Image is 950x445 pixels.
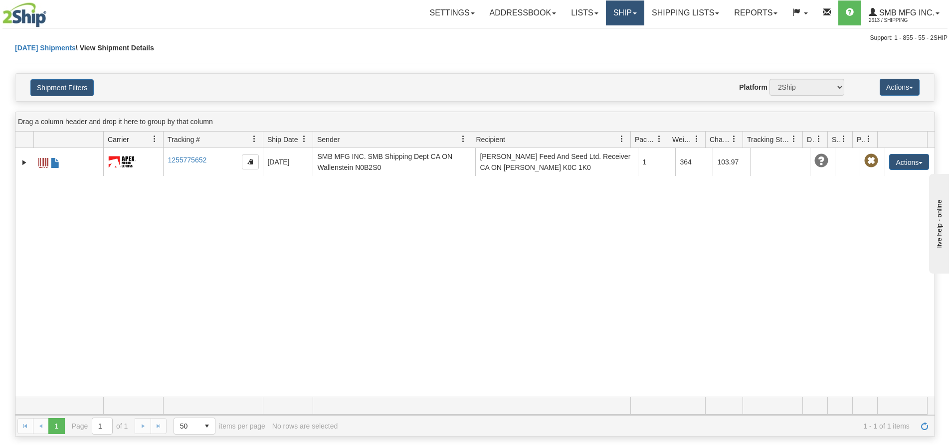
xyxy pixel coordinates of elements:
a: Refresh [917,418,933,434]
span: Ship Date [267,135,298,145]
a: Expand [19,157,29,167]
img: 10222 - Apex Motor Express [108,155,136,168]
a: 1255775652 [168,156,206,164]
span: Charge [710,135,731,145]
span: Pickup Not Assigned [864,154,878,168]
img: logo2613.jpg [2,2,46,27]
span: Page 1 [48,418,64,434]
a: Tracking Status filter column settings [785,131,802,148]
span: Sender [317,135,340,145]
td: [PERSON_NAME] Feed And Seed Ltd. Receiver CA ON [PERSON_NAME] K0C 1K0 [475,148,638,176]
button: Actions [880,79,920,96]
div: grid grouping header [15,112,935,132]
a: Shipping lists [644,0,727,25]
a: Delivery Status filter column settings [810,131,827,148]
span: Page sizes drop down [174,418,215,435]
a: Ship [606,0,644,25]
span: Recipient [476,135,505,145]
a: Tracking # filter column settings [246,131,263,148]
div: live help - online [7,8,92,16]
span: items per page [174,418,265,435]
span: SMB MFG INC. [877,8,935,17]
a: Addressbook [482,0,564,25]
a: Label [38,153,48,169]
input: Page 1 [92,418,112,434]
span: Shipment Issues [832,135,840,145]
span: Pickup Status [857,135,865,145]
span: Page of 1 [72,418,128,435]
td: [DATE] [263,148,313,176]
span: Packages [635,135,656,145]
a: BOL / CMR [50,153,60,169]
a: Carrier filter column settings [146,131,163,148]
a: Weight filter column settings [688,131,705,148]
button: Copy to clipboard [242,154,259,169]
a: Sender filter column settings [455,131,472,148]
span: 1 - 1 of 1 items [345,422,910,430]
span: Carrier [108,135,129,145]
span: \ View Shipment Details [76,44,154,52]
td: 1 [638,148,675,176]
td: 364 [675,148,713,176]
span: Unknown [814,154,828,168]
a: Lists [564,0,605,25]
span: select [199,418,215,434]
a: [DATE] Shipments [15,44,76,52]
button: Actions [889,154,929,170]
a: SMB MFG INC. 2613 / Shipping [861,0,947,25]
span: Weight [672,135,693,145]
a: Packages filter column settings [651,131,668,148]
td: SMB MFG INC. SMB Shipping Dept CA ON Wallenstein N0B2S0 [313,148,475,176]
iframe: chat widget [927,171,949,273]
span: 2613 / Shipping [869,15,944,25]
a: Shipment Issues filter column settings [835,131,852,148]
label: Platform [739,82,767,92]
span: Tracking Status [747,135,790,145]
a: Charge filter column settings [726,131,743,148]
a: Reports [727,0,785,25]
span: 50 [180,421,193,431]
div: Support: 1 - 855 - 55 - 2SHIP [2,34,948,42]
a: Settings [422,0,482,25]
span: Tracking # [168,135,200,145]
td: 103.97 [713,148,750,176]
button: Shipment Filters [30,79,94,96]
a: Pickup Status filter column settings [860,131,877,148]
a: Ship Date filter column settings [296,131,313,148]
span: Delivery Status [807,135,815,145]
div: No rows are selected [272,422,338,430]
a: Recipient filter column settings [613,131,630,148]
